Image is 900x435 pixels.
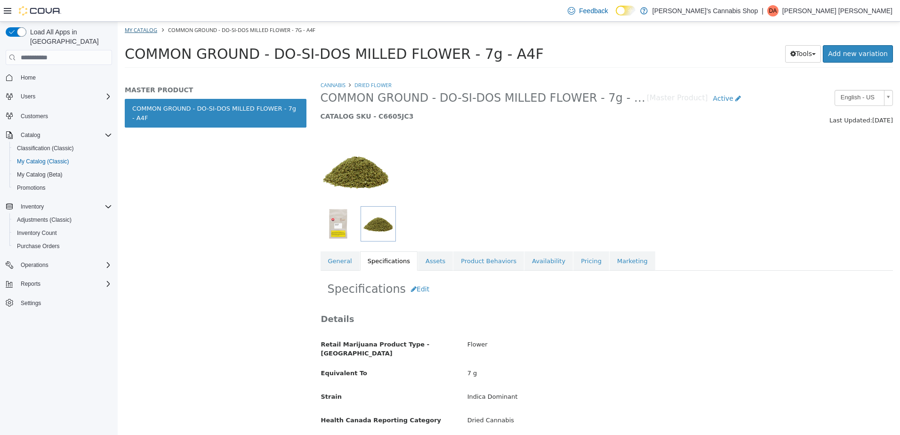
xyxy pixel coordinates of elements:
span: Load All Apps in [GEOGRAPHIC_DATA] [26,27,112,46]
a: Marketing [492,230,538,250]
a: Cannabis [203,60,228,67]
div: Indica Dominant [343,367,782,384]
button: Users [17,91,39,102]
span: Operations [21,261,48,269]
span: Catalog [21,131,40,139]
span: Customers [17,110,112,121]
button: My Catalog (Beta) [9,168,116,181]
button: Home [2,71,116,84]
span: Users [21,93,35,100]
span: Strain [203,371,224,379]
span: Health Canada Reporting Category [203,395,324,402]
span: DA [769,5,777,16]
span: Settings [21,299,41,307]
button: Adjustments (Classic) [9,213,116,226]
span: Promotions [13,182,112,193]
h2: Specifications [210,259,769,276]
span: Purchase Orders [13,241,112,252]
button: Users [2,90,116,103]
span: My Catalog (Classic) [13,156,112,167]
button: Reports [2,277,116,290]
h3: Details [203,292,775,303]
a: Specifications [242,230,300,250]
span: COMMON GROUND - DO-SI-DOS MILLED FLOWER - 7g - A4F [7,24,426,40]
span: My Catalog (Beta) [17,171,63,178]
span: COMMON GROUND - DO-SI-DOS MILLED FLOWER - 7g - A4F [203,69,530,84]
a: My Catalog [7,5,40,12]
span: Reports [21,280,40,288]
a: Purchase Orders [13,241,64,252]
span: Catalog [17,129,112,141]
h5: MASTER PRODUCT [7,64,189,72]
span: English - US [717,69,763,83]
button: Catalog [17,129,44,141]
img: 150 [203,114,273,185]
a: General [203,230,242,250]
a: My Catalog (Beta) [13,169,66,180]
a: Promotions [13,182,49,193]
button: Promotions [9,181,116,194]
button: Purchase Orders [9,240,116,253]
span: Home [17,72,112,83]
span: Reports [17,278,112,290]
div: Flower [343,315,782,331]
button: Inventory Count [9,226,116,240]
p: [PERSON_NAME]'s Cannabis Shop [652,5,758,16]
button: Inventory [2,200,116,213]
div: Dried Cannabis [343,391,782,407]
span: Classification (Classic) [17,145,74,152]
button: Reports [17,278,44,290]
a: Assets [300,230,335,250]
button: Tools [667,24,704,41]
a: Add new variation [705,24,775,41]
p: [PERSON_NAME] [PERSON_NAME] [782,5,892,16]
img: Cova [19,6,61,16]
span: Promotions [17,184,46,192]
span: Adjustments (Classic) [13,214,112,226]
span: Inventory Count [13,227,112,239]
span: COMMON GROUND - DO-SI-DOS MILLED FLOWER - 7g - A4F [50,5,198,12]
h5: CATALOG SKU - C6605JC3 [203,90,629,99]
a: Dried Flower [237,60,274,67]
input: Dark Mode [616,6,635,16]
a: Availability [407,230,455,250]
a: Active [590,68,629,86]
a: Classification (Classic) [13,143,78,154]
span: Inventory [17,201,112,212]
a: Feedback [564,1,611,20]
button: My Catalog (Classic) [9,155,116,168]
span: Settings [17,297,112,309]
span: Users [17,91,112,102]
button: Operations [2,258,116,272]
button: Classification (Classic) [9,142,116,155]
div: 7 g [343,344,782,360]
span: Purchase Orders [17,242,60,250]
a: Adjustments (Classic) [13,214,75,226]
span: Feedback [579,6,608,16]
span: Retail Marijuana Product Type - [GEOGRAPHIC_DATA] [203,319,312,336]
a: Home [17,72,40,83]
span: [DATE] [755,95,775,102]
a: Product Behaviors [336,230,406,250]
span: Active [595,73,616,81]
span: Inventory [21,203,44,210]
div: Dylan Ann McKinney [767,5,779,16]
button: Operations [17,259,52,271]
a: English - US [717,68,775,84]
a: Settings [17,298,45,309]
span: Equivalent To [203,348,249,355]
span: My Catalog (Beta) [13,169,112,180]
button: Edit [288,259,317,276]
button: Settings [2,296,116,310]
span: Last Updated: [712,95,755,102]
span: Inventory Count [17,229,57,237]
a: Pricing [456,230,491,250]
span: Home [21,74,36,81]
span: Operations [17,259,112,271]
nav: Complex example [6,67,112,334]
span: My Catalog (Classic) [17,158,69,165]
small: [Master Product] [529,73,590,81]
a: COMMON GROUND - DO-SI-DOS MILLED FLOWER - 7g - A4F [7,77,189,106]
span: Adjustments (Classic) [17,216,72,224]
